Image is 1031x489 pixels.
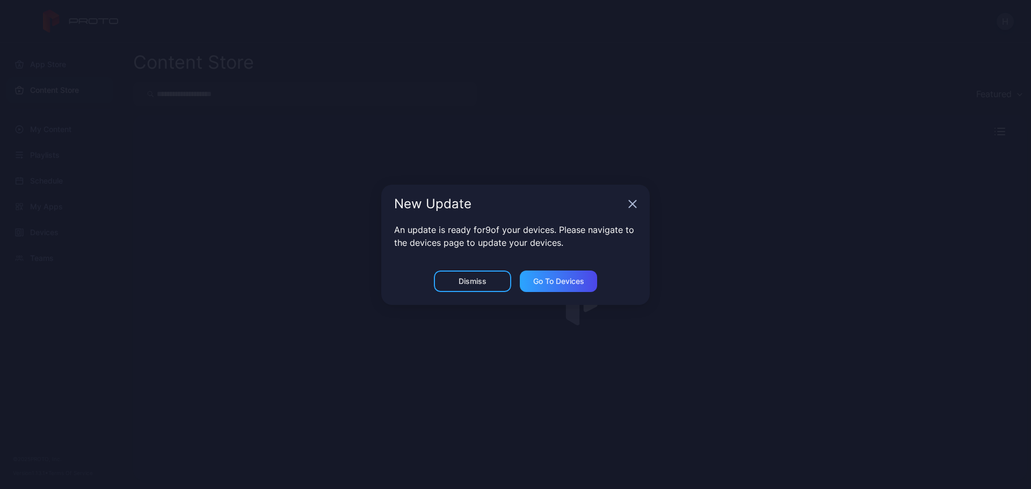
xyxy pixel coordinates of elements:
[394,223,637,249] p: An update is ready for 9 of your devices. Please navigate to the devices page to update your devi...
[533,277,584,286] div: Go to devices
[394,198,624,210] div: New Update
[434,271,511,292] button: Dismiss
[520,271,597,292] button: Go to devices
[459,277,487,286] div: Dismiss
